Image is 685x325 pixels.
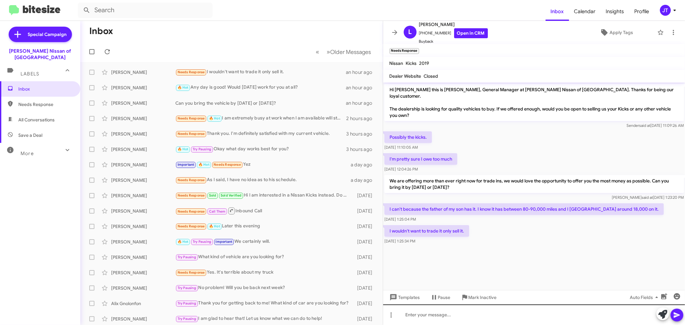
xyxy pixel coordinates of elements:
span: Older Messages [330,48,371,56]
div: [PERSON_NAME] [111,162,175,168]
span: 🔥 Hot [198,162,209,167]
span: 🔥 Hot [178,147,189,151]
span: Try Pausing [193,147,211,151]
button: Next [323,45,375,58]
small: Needs Response [390,48,419,54]
a: Profile [629,2,654,21]
button: Previous [312,45,323,58]
span: Mark Inactive [469,292,497,303]
div: [DATE] [352,300,378,307]
span: Inbox [18,86,73,92]
div: What kind of vehicle are you looking for? [175,253,352,261]
div: [PERSON_NAME] [111,115,175,122]
span: Call Them [209,209,226,214]
span: [PERSON_NAME] [DATE] 1:23:20 PM [612,195,684,200]
div: an hour ago [346,69,377,75]
span: Try Pausing [178,255,196,259]
span: said at [642,195,653,200]
div: Inbound Call [175,207,352,215]
div: [PERSON_NAME] [111,316,175,322]
span: Kicks [406,60,417,66]
span: Buyback [419,38,488,45]
a: Calendar [569,2,601,21]
div: Okay what day works best for you? [175,145,346,153]
div: [DATE] [352,269,378,276]
div: [PERSON_NAME] [111,84,175,91]
span: Insights [601,2,629,21]
span: Needs Response [18,101,73,108]
div: We certainly will. [175,238,352,245]
p: I wouldn't want to trade it only sell it. [384,225,469,237]
div: [PERSON_NAME] [111,146,175,153]
p: Possibly the kicks. [384,131,432,143]
p: I can't because the father of my son has it. I know it has between 80-90,000 miles and I [GEOGRAP... [384,203,664,215]
p: I'm pretty sure I owe too much [384,153,457,165]
span: 🔥 Hot [178,85,189,90]
div: Thank you for getting back to me! What kind of car are you looking for? [175,300,352,307]
span: « [316,48,320,56]
span: [PHONE_NUMBER] [419,28,488,38]
span: Needs Response [178,116,205,120]
span: Special Campaign [28,31,67,38]
span: Dealer Website [390,73,421,79]
span: [DATE] 1:25:04 PM [384,217,416,222]
button: Pause [425,292,456,303]
div: [DATE] [352,316,378,322]
input: Search [78,3,213,18]
div: [PERSON_NAME] [111,177,175,183]
div: As I said, I have no idea as to his schedule. [175,176,351,184]
span: Templates [388,292,420,303]
span: All Conversations [18,117,55,123]
div: a day ago [351,177,378,183]
div: [PERSON_NAME] [111,269,175,276]
span: Try Pausing [178,286,196,290]
span: More [21,151,34,156]
span: Needs Response [178,193,205,198]
span: said at [639,123,650,128]
div: [PERSON_NAME] [111,69,175,75]
div: [PERSON_NAME] [111,192,175,199]
div: [DATE] [352,223,378,230]
span: [DATE] 12:04:26 PM [384,167,418,171]
div: Later this evening [175,223,352,230]
p: Hi [PERSON_NAME] this is [PERSON_NAME], General Manager at [PERSON_NAME] Nissan of [GEOGRAPHIC_DA... [384,84,684,121]
div: 3 hours ago [346,146,377,153]
a: Open in CRM [454,28,488,38]
div: 3 hours ago [346,131,377,137]
span: Labels [21,71,39,77]
button: Auto Fields [625,292,666,303]
span: L [408,27,412,37]
span: Inbox [546,2,569,21]
span: Needs Response [178,209,205,214]
span: Sold Verified [221,193,242,198]
nav: Page navigation example [312,45,375,58]
span: Try Pausing [193,240,211,244]
h1: Inbox [89,26,113,36]
span: Auto Fields [630,292,661,303]
div: [PERSON_NAME] [111,285,175,291]
button: Apply Tags [578,27,654,38]
span: Closed [424,73,438,79]
span: 2019 [419,60,429,66]
span: Try Pausing [178,301,196,305]
span: Sender [DATE] 11:09:26 AM [627,123,684,128]
span: 🔥 Hot [178,240,189,244]
span: Try Pausing [178,317,196,321]
div: [DATE] [352,254,378,260]
span: Sold [209,193,216,198]
button: Templates [383,292,425,303]
div: JT [660,5,671,16]
span: Needs Response [178,270,205,275]
div: a day ago [351,162,378,168]
div: [DATE] [352,192,378,199]
div: I am glad to hear that! Let us know what we can do to help! [175,315,352,322]
span: [DATE] 11:10:05 AM [384,145,418,150]
div: an hour ago [346,100,377,106]
div: Thank you. I'm definitely satisfied with my current vehicle. [175,130,346,137]
span: Pause [438,292,451,303]
span: [DATE] 1:25:34 PM [384,239,415,243]
button: Mark Inactive [456,292,502,303]
span: Needs Response [178,132,205,136]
